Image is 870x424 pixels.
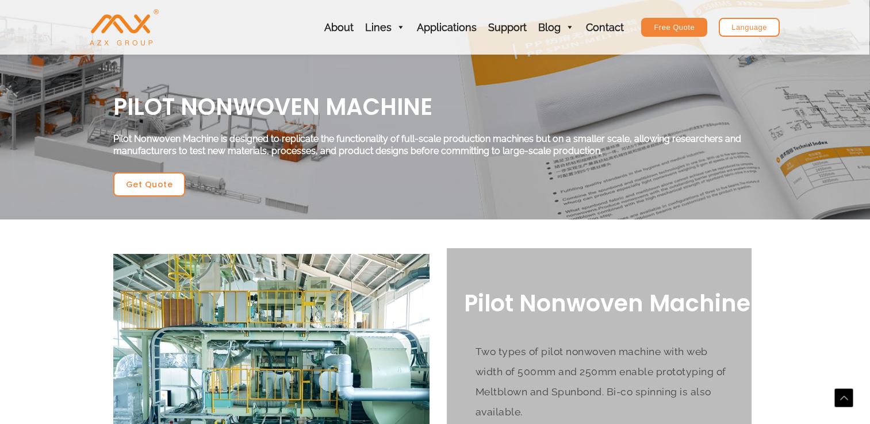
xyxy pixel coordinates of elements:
[113,172,186,196] a: Get Quote
[641,18,707,37] a: Free Quote
[126,180,173,188] span: Get Quote
[90,21,159,32] a: AZX Nonwoven Machine
[113,92,757,122] h2: Pilot Nonwoven Machine
[113,133,757,157] p: Pilot Nonwoven Machine is designed to replicate the functionality of full-scale production machin...
[719,18,780,37] a: Language
[464,288,752,318] h2: Pilot Nonwoven Machine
